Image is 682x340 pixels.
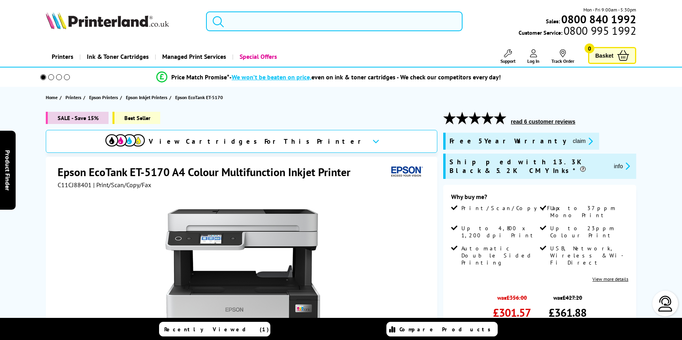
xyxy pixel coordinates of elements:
a: Basket 0 [588,47,636,64]
a: Printers [66,93,83,101]
span: Print/Scan/Copy/Fax [461,205,563,212]
span: Support [500,58,515,64]
img: user-headset-light.svg [658,296,673,312]
span: Ink & Toner Cartridges [87,47,149,67]
span: SALE - Save 15% [46,112,109,124]
span: Home [46,93,58,101]
b: 0800 840 1992 [561,12,636,26]
span: Epson Inkjet Printers [126,93,167,101]
img: Epson [388,165,424,179]
a: 0800 840 1992 [560,15,636,23]
span: Compare Products [399,326,495,333]
div: - even on ink & toner cartridges - We check our competitors every day! [229,73,501,81]
span: Product Finder [4,150,12,190]
a: View more details [592,276,628,282]
a: Epson Inkjet Printers [126,93,169,101]
a: Managed Print Services [155,47,232,67]
li: modal_Promise [29,70,628,84]
img: Printerland Logo [46,12,169,29]
a: Home [46,93,60,101]
span: Shipped with 13.3K Black & 5.2K CMY Inks* [450,158,607,175]
span: Price Match Promise* [171,73,229,81]
span: 0 [585,43,594,53]
strike: £356.00 [506,294,527,301]
button: promo-description [612,162,633,171]
span: 0800 995 1992 [562,27,636,34]
span: Recently Viewed (1) [164,326,269,333]
a: Printers [46,47,79,67]
span: Basket [595,50,613,61]
span: Epson Printers [89,93,118,101]
a: Ink & Toner Cartridges [79,47,155,67]
a: Log In [527,49,540,64]
span: We won’t be beaten on price, [232,73,311,81]
a: Recently Viewed (1) [159,322,270,336]
a: Compare Products [386,322,498,336]
span: was [549,290,586,301]
span: USB, Network, Wireless & Wi-Fi Direct [550,245,627,266]
span: Best Seller [112,112,160,124]
span: £301.57 [493,305,531,320]
span: Epson EcoTank ET-5170 [175,93,223,101]
a: Special Offers [232,47,283,67]
span: Up to 23ppm Colour Print [550,225,627,239]
span: View Cartridges For This Printer [149,137,366,146]
div: Why buy me? [451,193,628,205]
span: Printers [66,93,81,101]
span: C11CJ88401 [58,181,92,189]
span: Free 5 Year Warranty [450,137,566,146]
span: Automatic Double Sided Printing [461,245,538,266]
span: £361.88 [549,305,586,320]
button: promo-description [570,137,595,146]
a: Track Order [551,49,574,64]
a: Printerland Logo [46,12,196,31]
button: read 6 customer reviews [508,118,577,125]
span: Up to 37ppm Mono Print [550,205,627,219]
span: Sales: [546,17,560,25]
span: Mon - Fri 9:00am - 5:30pm [583,6,636,13]
img: View Cartridges [105,134,145,147]
span: was [493,290,531,301]
span: | Print/Scan/Copy/Fax [93,181,151,189]
span: Log In [527,58,540,64]
span: Up to 4,800 x 1,200 dpi Print [461,225,538,239]
h1: Epson EcoTank ET-5170 A4 Colour Multifunction Inkjet Printer [58,165,358,179]
a: Epson Printers [89,93,120,101]
a: Support [500,49,515,64]
a: Epson EcoTank ET-5170 [175,93,225,101]
strike: £427.20 [562,294,582,301]
span: Customer Service: [519,27,636,36]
